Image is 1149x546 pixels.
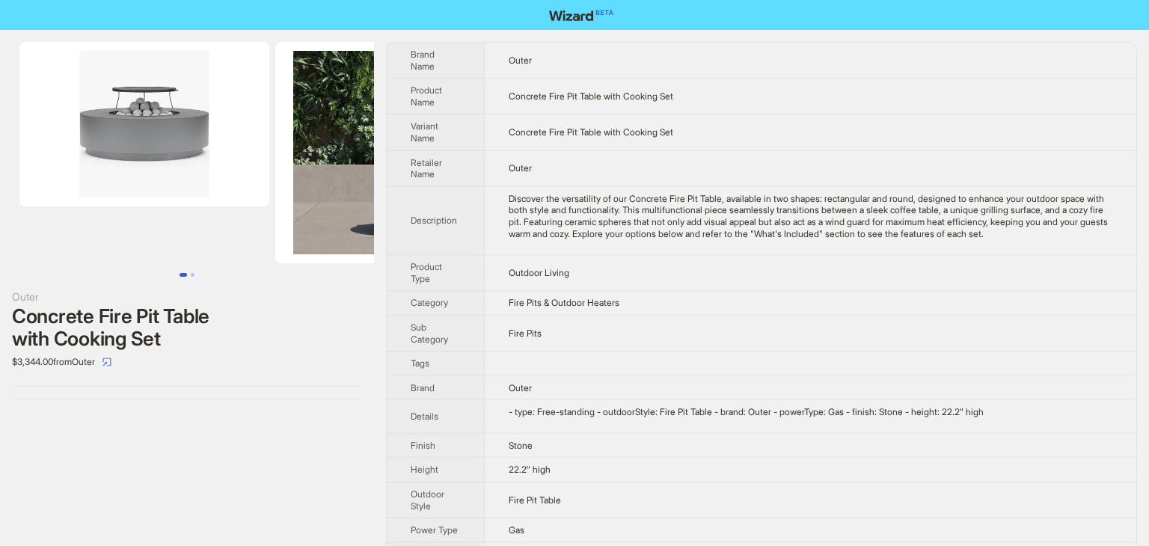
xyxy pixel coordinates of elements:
[509,193,1112,239] div: Discover the versatility of our Concrete Fire Pit Table, available in two shapes: rectangular and...
[509,406,1112,418] div: - type: Free-standing - outdoorStyle: Fire Pit Table - brand: Outer - powerType: Gas - finish: St...
[12,305,362,350] div: Concrete Fire Pit Table with Cooking Set
[411,440,435,451] span: Finish
[411,215,457,226] span: Description
[275,42,610,263] img: Concrete Fire Pit Table with Cooking Set Concrete Fire Pit Table with Cooking Set image 2
[411,261,442,284] span: Product Type
[509,267,569,278] span: Outdoor Living
[411,524,458,536] span: Power Type
[509,162,532,174] span: Outer
[411,297,448,308] span: Category
[12,289,362,305] div: Outer
[509,55,532,66] span: Outer
[509,126,673,138] span: Concrete Fire Pit Table with Cooking Set
[509,382,532,393] span: Outer
[411,464,438,475] span: Height
[411,322,448,345] span: Sub Category
[12,350,362,374] div: $3,344.00 from Outer
[411,120,438,144] span: Variant Name
[509,91,673,102] span: Concrete Fire Pit Table with Cooking Set
[411,358,429,369] span: Tags
[411,411,438,422] span: Details
[180,273,187,277] button: Go to slide 1
[411,157,442,180] span: Retailer Name
[102,358,111,366] span: select
[509,494,561,506] span: Fire Pit Table
[509,524,524,536] span: Gas
[509,297,619,308] span: Fire Pits & Outdoor Heaters
[509,328,542,339] span: Fire Pits
[411,382,435,393] span: Brand
[411,49,435,72] span: Brand Name
[191,273,194,277] button: Go to slide 2
[19,42,269,206] img: Concrete Fire Pit Table with Cooking Set Concrete Fire Pit Table with Cooking Set image 1
[509,464,551,475] span: 22.2″ high
[411,488,444,512] span: Outdoor Style
[411,85,442,108] span: Product Name
[509,440,533,451] span: Stone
